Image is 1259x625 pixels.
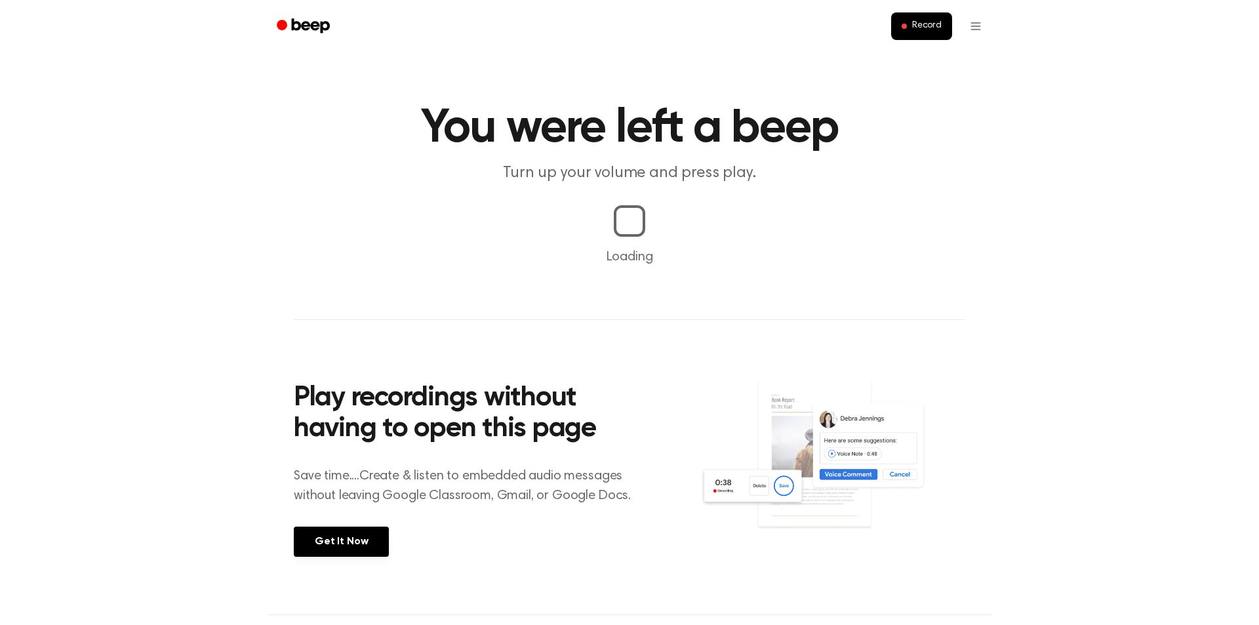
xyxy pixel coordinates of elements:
[294,527,389,557] a: Get It Now
[912,20,942,32] span: Record
[268,14,342,39] a: Beep
[294,105,965,152] h1: You were left a beep
[891,12,952,40] button: Record
[294,383,647,445] h2: Play recordings without having to open this page
[378,163,881,184] p: Turn up your volume and press play.
[700,379,965,555] img: Voice Comments on Docs and Recording Widget
[16,247,1243,267] p: Loading
[960,10,991,42] button: Open menu
[294,466,647,506] p: Save time....Create & listen to embedded audio messages without leaving Google Classroom, Gmail, ...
